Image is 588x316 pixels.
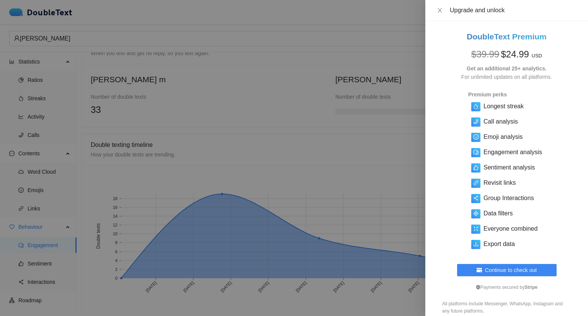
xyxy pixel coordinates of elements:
b: Stripe [524,285,537,290]
span: $ 24.99 [501,49,529,59]
h5: Group Interactions [483,194,534,203]
span: share-alt [473,195,479,201]
span: like [473,165,479,170]
span: USD [532,53,542,59]
h5: Everyone combined [483,224,537,233]
h5: Call analysis [483,117,518,126]
span: safety-certificate [476,285,480,290]
button: Close [434,7,445,14]
h2: DoubleText Premium [434,30,579,43]
h5: Sentiment analysis [483,163,535,172]
h5: Engagement analysis [483,148,542,157]
h5: Export data [483,239,515,249]
h5: Data filters [483,209,513,218]
span: All platforms include Messenger, WhatsApp, Instagram and any future platforms. [442,301,563,314]
span: phone [473,119,479,124]
span: close [437,7,443,13]
span: $ 39.99 [471,49,499,59]
span: fullscreen-exit [473,226,479,231]
span: fire [473,104,479,109]
div: Upgrade and unlock [450,6,579,15]
span: aim [473,211,479,216]
span: Payments secured by [476,285,537,290]
h5: Revisit links [483,178,516,187]
button: credit-cardContinue to check out [457,264,557,276]
span: For unlimited updates on all platforms. [461,74,552,80]
span: download [473,241,479,247]
h5: Longest streak [483,102,524,111]
span: credit-card [477,267,482,274]
strong: Get an additional 25+ analytics. [467,65,547,72]
span: Continue to check out [485,266,537,274]
span: link [473,180,479,186]
span: comment [473,150,479,155]
strong: Premium perks [468,91,507,98]
h5: Emoji analysis [483,132,523,142]
span: smile [473,134,479,140]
